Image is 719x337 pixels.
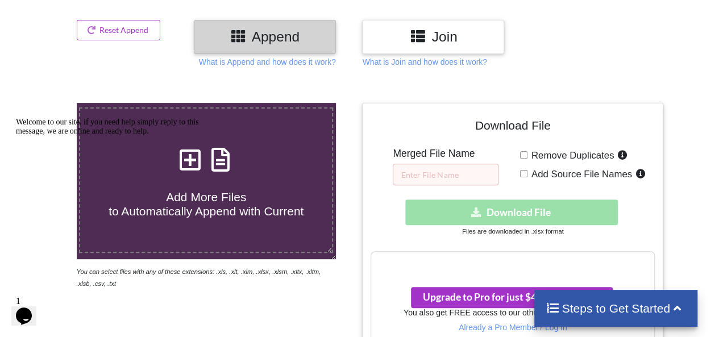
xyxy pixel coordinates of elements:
[199,56,336,68] p: What is Append and how does it work?
[393,164,498,185] input: Enter File Name
[371,322,654,333] p: Already a Pro Member? Log In
[527,169,632,180] span: Add Source File Names
[527,150,614,161] span: Remove Duplicates
[202,28,327,45] h3: Append
[371,308,654,318] h6: You also get FREE access to our other tool
[77,20,161,40] button: Reset Append
[371,111,655,144] h4: Download File
[423,291,601,303] span: Upgrade to Pro for just $4 per month
[371,257,654,270] h3: Your files are more than 1 MB
[11,113,216,286] iframe: chat widget
[5,5,209,23] div: Welcome to our site, if you need help simply reply to this message, we are online and ready to help.
[411,287,613,308] button: Upgrade to Pro for just $4 per monthsmile
[393,148,498,160] h5: Merged File Name
[371,28,496,45] h3: Join
[362,56,487,68] p: What is Join and how does it work?
[5,5,188,22] span: Welcome to our site, if you need help simply reply to this message, we are online and ready to help.
[462,228,563,235] small: Files are downloaded in .xlsx format
[11,292,48,326] iframe: chat widget
[546,301,686,315] h4: Steps to Get Started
